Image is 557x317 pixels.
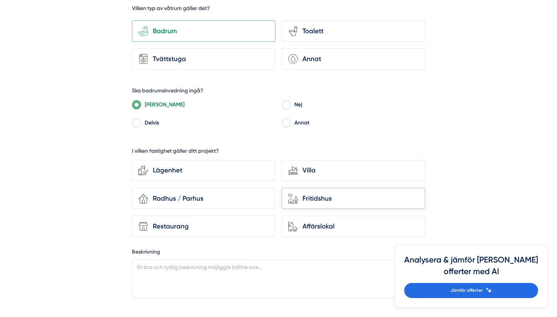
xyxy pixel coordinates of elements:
h5: Vilken typ av våtrum gäller det? [132,5,210,14]
input: Nej [282,102,290,109]
label: Beskrivning [132,248,425,258]
label: Nej [290,100,425,111]
label: [PERSON_NAME] [141,100,276,111]
input: Delvis [132,121,141,128]
input: Ja [132,102,141,109]
span: Jämför offerter [450,287,483,294]
h4: Analysera & jämför [PERSON_NAME] offerter med AI [404,254,538,283]
h5: Ska badrumsinredning ingå? [132,87,203,97]
label: Annat [290,118,425,130]
a: Jämför offerter [404,283,538,298]
h5: I vilken fastighet gäller ditt projekt? [132,147,219,157]
input: Annat [282,121,290,128]
label: Delvis [141,118,276,130]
